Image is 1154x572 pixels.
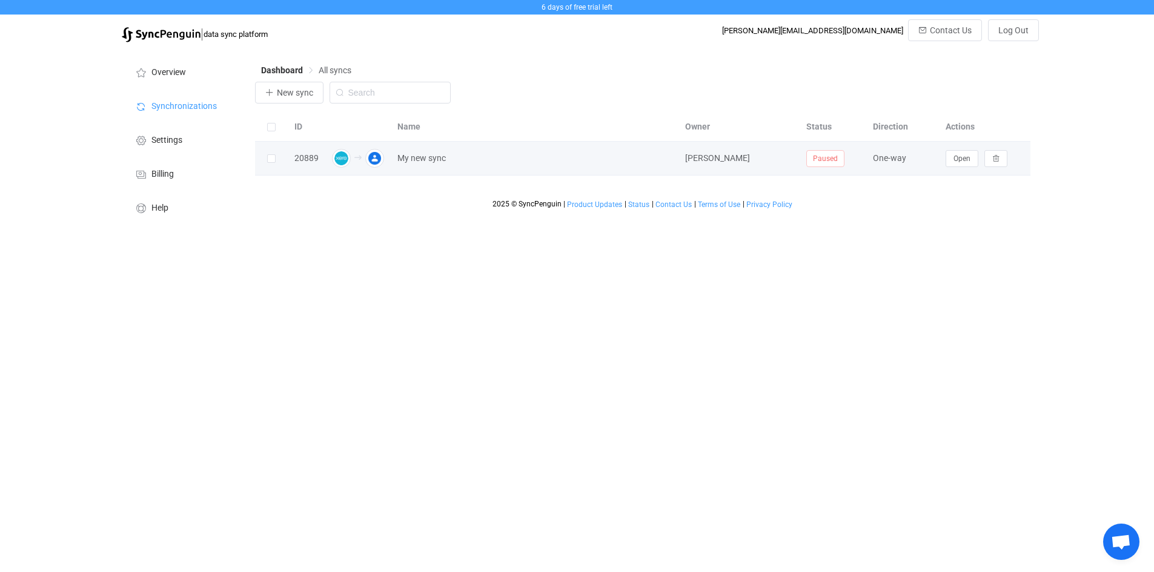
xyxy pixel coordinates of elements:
[698,200,740,209] span: Terms of Use
[697,200,741,209] a: Terms of Use
[946,150,978,167] button: Open
[679,120,800,134] div: Owner
[122,27,201,42] img: syncpenguin.svg
[122,190,243,224] a: Help
[288,151,325,165] div: 20889
[255,82,323,104] button: New sync
[332,149,351,168] img: xero.png
[628,200,649,209] span: Status
[806,150,844,167] span: Paused
[694,200,696,208] span: |
[151,68,186,77] span: Overview
[261,65,303,75] span: Dashboard
[946,153,978,163] a: Open
[800,120,867,134] div: Status
[722,26,903,35] div: [PERSON_NAME][EMAIL_ADDRESS][DOMAIN_NAME]
[151,169,174,179] span: Billing
[563,200,565,208] span: |
[625,200,626,208] span: |
[655,200,692,209] a: Contact Us
[746,200,793,209] a: Privacy Policy
[867,120,940,134] div: Direction
[204,30,268,39] span: data sync platform
[685,153,750,163] span: [PERSON_NAME]
[988,19,1039,41] button: Log Out
[743,200,744,208] span: |
[277,88,313,97] span: New sync
[319,65,351,75] span: All syncs
[122,25,268,42] a: |data sync platform
[330,82,451,104] input: Search
[151,102,217,111] span: Synchronizations
[391,120,679,134] div: Name
[867,151,940,165] div: One-way
[628,200,650,209] a: Status
[261,66,351,74] div: Breadcrumb
[1103,524,1139,560] a: Open chat
[542,3,612,12] span: 6 days of free trial left
[998,25,1029,35] span: Log Out
[122,88,243,122] a: Synchronizations
[397,151,446,165] span: My new sync
[566,200,623,209] a: Product Updates
[930,25,972,35] span: Contact Us
[567,200,622,209] span: Product Updates
[122,156,243,190] a: Billing
[201,25,204,42] span: |
[151,136,182,145] span: Settings
[288,120,325,134] div: ID
[492,200,562,208] span: 2025 © SyncPenguin
[746,200,792,209] span: Privacy Policy
[940,120,1030,134] div: Actions
[122,54,243,88] a: Overview
[122,122,243,156] a: Settings
[151,203,168,213] span: Help
[908,19,982,41] button: Contact Us
[953,154,970,163] span: Open
[365,149,384,168] img: google-contacts.png
[652,200,654,208] span: |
